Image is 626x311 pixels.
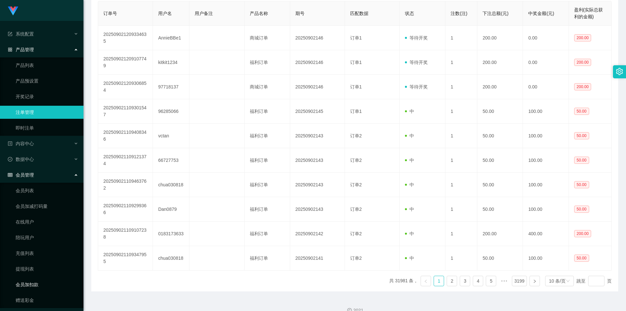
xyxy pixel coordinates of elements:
[405,182,414,187] span: 中
[290,246,345,271] td: 20250902141
[195,11,213,16] span: 用户备注
[477,26,523,50] td: 200.00
[153,197,189,222] td: Dan0879
[290,197,345,222] td: 20250902143
[350,256,362,261] span: 订单2
[486,276,496,286] li: 5
[576,276,612,286] div: 跳至 页
[290,124,345,148] td: 20250902143
[245,50,290,75] td: 福利订单
[98,148,153,173] td: 202509021109121374
[512,276,526,286] a: 3199
[16,59,78,72] a: 产品列表
[523,148,569,173] td: 100.00
[153,124,189,148] td: vctan
[245,173,290,197] td: 福利订单
[295,11,305,16] span: 期号
[445,173,477,197] td: 1
[445,124,477,148] td: 1
[574,34,591,41] span: 200.00
[529,276,540,286] li: 下一页
[153,246,189,271] td: chua030818
[350,158,362,163] span: 订单2
[445,26,477,50] td: 1
[473,276,483,286] a: 4
[460,276,470,286] li: 3
[477,222,523,246] td: 200.00
[445,246,477,271] td: 1
[98,173,153,197] td: 202509021109463762
[350,60,362,65] span: 订单1
[153,173,189,197] td: chua030818
[98,246,153,271] td: 202509021109347955
[405,207,414,212] span: 中
[405,84,428,89] span: 等待开奖
[8,141,12,146] i: 图标: profile
[250,11,268,16] span: 产品名称
[290,148,345,173] td: 20250902143
[486,276,496,286] a: 5
[574,59,591,66] span: 200.00
[16,121,78,134] a: 即时注单
[434,276,444,286] a: 1
[16,106,78,119] a: 注单管理
[290,26,345,50] td: 20250902146
[574,7,603,19] span: 盈利(实际总获利的金额)
[405,231,414,236] span: 中
[8,31,34,37] span: 系统配置
[445,99,477,124] td: 1
[103,11,117,16] span: 订单号
[245,222,290,246] td: 福利订单
[523,197,569,222] td: 100.00
[16,294,78,307] a: 赠送彩金
[153,50,189,75] td: kitkit1234
[8,141,34,146] span: 内容中心
[549,276,566,286] div: 10 条/页
[451,11,467,16] span: 注数(注)
[445,222,477,246] td: 1
[16,262,78,275] a: 提现列表
[447,276,457,286] a: 2
[424,279,428,283] i: 图标: left
[523,99,569,124] td: 100.00
[290,99,345,124] td: 20250902145
[616,68,623,75] i: 图标: setting
[460,276,470,286] a: 3
[350,11,368,16] span: 匹配数据
[405,133,414,138] span: 中
[574,108,589,115] span: 50.00
[350,109,362,114] span: 订单1
[245,26,290,50] td: 商城订单
[245,197,290,222] td: 福利订单
[574,206,589,213] span: 50.00
[8,7,18,16] img: logo.9652507e.png
[533,279,537,283] i: 图标: right
[512,276,527,286] li: 3199
[405,256,414,261] span: 中
[405,158,414,163] span: 中
[477,50,523,75] td: 200.00
[8,47,12,52] i: 图标: appstore-o
[477,246,523,271] td: 50.00
[421,276,431,286] li: 上一页
[245,246,290,271] td: 福利订单
[350,231,362,236] span: 订单2
[477,148,523,173] td: 50.00
[566,279,570,284] i: 图标: down
[245,124,290,148] td: 福利订单
[574,83,591,90] span: 200.00
[16,215,78,228] a: 在线用户
[350,84,362,89] span: 订单1
[8,32,12,36] i: 图标: form
[350,35,362,40] span: 订单1
[290,75,345,99] td: 20250902146
[153,222,189,246] td: 0183173633
[445,197,477,222] td: 1
[245,148,290,173] td: 福利订单
[574,157,589,164] span: 50.00
[16,278,78,291] a: 会员加扣款
[405,11,414,16] span: 状态
[290,222,345,246] td: 20250902142
[98,75,153,99] td: 202509021209306854
[16,231,78,244] a: 陪玩用户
